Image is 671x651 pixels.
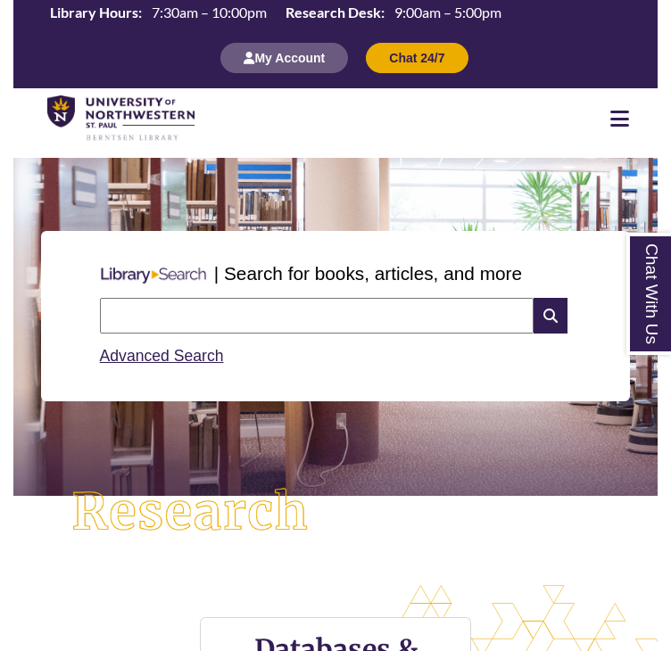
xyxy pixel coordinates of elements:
button: Chat 24/7 [366,43,468,73]
i: Search [534,298,567,334]
a: Advanced Search [100,347,224,365]
img: UNWSP Library Logo [47,95,195,142]
th: Research Desk: [278,3,387,22]
table: Hours Today [43,3,509,22]
span: 7:30am – 10:00pm [152,4,267,21]
a: My Account [220,50,348,65]
a: Chat 24/7 [366,50,468,65]
span: 9:00am – 5:00pm [394,4,501,21]
img: Libary Search [93,260,214,291]
p: | Search for books, articles, and more [214,260,522,287]
button: My Account [220,43,348,73]
a: Hours Today [43,3,509,24]
th: Library Hours: [43,3,145,22]
img: Research [46,462,335,563]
